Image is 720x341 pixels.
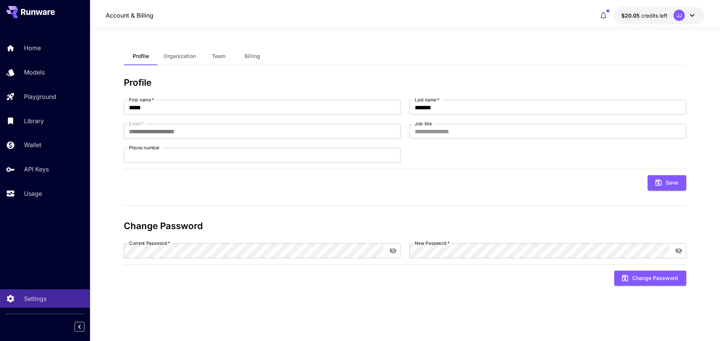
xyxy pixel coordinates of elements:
[614,7,704,24] button: $20.05JJ
[129,97,154,103] label: First name
[163,53,196,60] span: Organization
[24,294,46,303] p: Settings
[244,53,260,60] span: Billing
[106,11,153,20] a: Account & Billing
[24,43,41,52] p: Home
[24,140,41,149] p: Wallet
[415,240,450,246] label: New Password
[672,244,685,258] button: toggle password visibility
[75,322,84,332] button: Collapse sidebar
[133,53,149,60] span: Profile
[24,165,49,174] p: API Keys
[648,175,686,191] button: Save
[415,97,439,103] label: Last name
[614,271,686,286] button: Change Password
[24,92,56,101] p: Playground
[24,116,44,125] p: Library
[124,221,686,231] h3: Change Password
[124,77,686,88] h3: Profile
[641,12,667,19] span: credits left
[673,10,685,21] div: JJ
[621,12,667,19] div: $20.05
[212,53,225,60] span: Team
[621,12,641,19] span: $20.05
[129,144,160,151] label: Phone number
[24,68,45,77] p: Models
[386,244,400,258] button: toggle password visibility
[106,11,153,20] nav: breadcrumb
[129,240,170,246] label: Current Password
[129,121,144,127] label: Email
[24,189,42,198] p: Usage
[415,121,432,127] label: Job title
[80,320,90,334] div: Collapse sidebar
